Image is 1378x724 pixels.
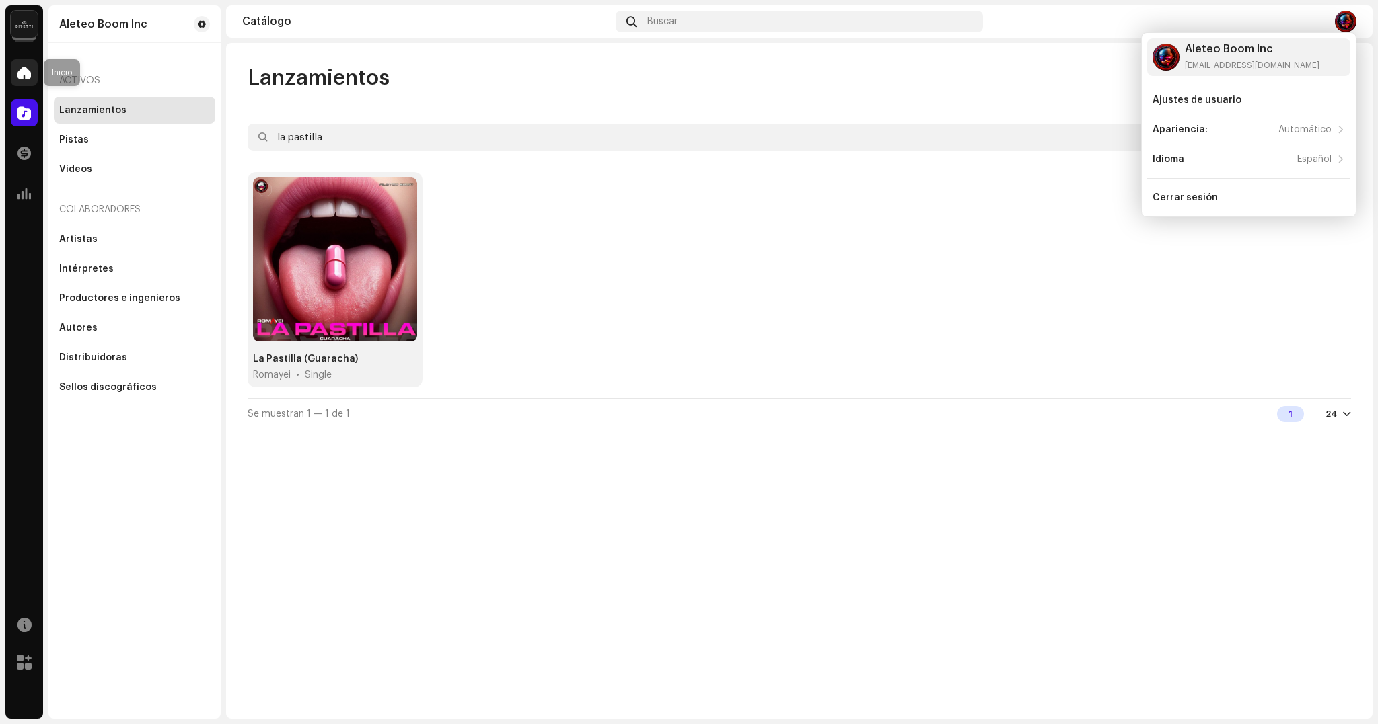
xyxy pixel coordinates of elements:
[59,19,147,30] div: Aleteo Boom Inc
[296,368,299,382] span: •
[1277,406,1304,422] div: 1
[248,124,1249,151] input: Buscar
[54,65,215,97] re-a-nav-header: Activos
[253,368,291,382] span: Romayei
[253,352,358,366] div: La Pastilla (Guaracha)
[1297,154,1332,165] div: Español
[59,382,157,393] div: Sellos discográficos
[1335,11,1356,32] img: b16e3a44-b031-4229-845c-0030cde2e557
[1147,116,1350,143] re-m-nav-item: Apariencia:
[1326,409,1338,419] div: 24
[54,255,215,282] re-m-nav-item: Intérpretes
[59,352,127,363] div: Distribuidoras
[54,97,215,124] re-m-nav-item: Lanzamientos
[1153,192,1218,203] div: Cerrar sesión
[54,226,215,253] re-m-nav-item: Artistas
[1278,124,1332,135] div: Automático
[1147,87,1350,114] re-m-nav-item: Ajustes de usuario
[1147,146,1350,173] re-m-nav-item: Idioma
[248,409,350,419] span: Se muestran 1 — 1 de 1
[1185,60,1319,71] div: [EMAIL_ADDRESS][DOMAIN_NAME]
[1153,44,1180,71] img: b16e3a44-b031-4229-845c-0030cde2e557
[305,368,332,382] div: Single
[54,126,215,153] re-m-nav-item: Pistas
[54,156,215,183] re-m-nav-item: Videos
[59,293,180,304] div: Productores e ingenieros
[1153,95,1241,106] div: Ajustes de usuario
[1147,184,1350,211] re-m-nav-item: Cerrar sesión
[248,65,390,91] span: Lanzamientos
[54,344,215,371] re-m-nav-item: Distribuidoras
[1153,124,1208,135] div: Apariencia:
[59,164,92,175] div: Videos
[54,374,215,401] re-m-nav-item: Sellos discográficos
[11,11,38,38] img: 02a7c2d3-3c89-4098-b12f-2ff2945c95ee
[1185,44,1319,54] div: Aleteo Boom Inc
[54,315,215,341] re-m-nav-item: Autores
[54,194,215,226] re-a-nav-header: Colaboradores
[647,16,678,27] span: Buscar
[54,285,215,312] re-m-nav-item: Productores e ingenieros
[1153,154,1184,165] div: Idioma
[59,134,89,145] div: Pistas
[59,264,114,274] div: Intérpretes
[59,234,98,245] div: Artistas
[59,105,126,116] div: Lanzamientos
[242,16,610,27] div: Catálogo
[59,323,98,333] div: Autores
